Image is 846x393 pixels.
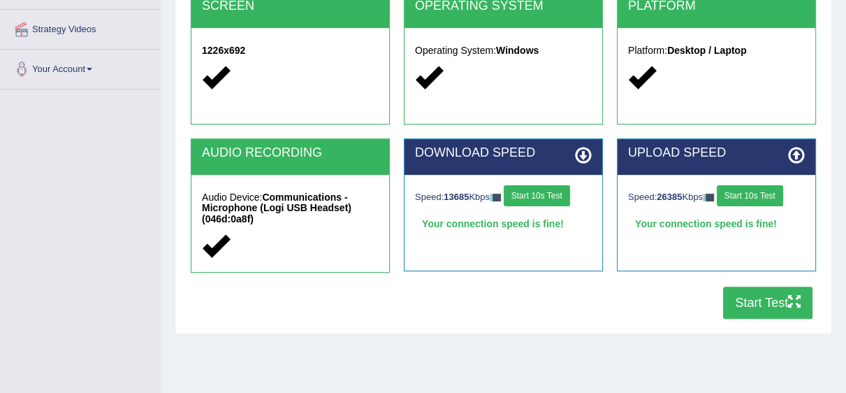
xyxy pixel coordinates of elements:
[415,213,592,234] div: Your connection speed is fine!
[628,213,805,234] div: Your connection speed is fine!
[717,185,783,206] button: Start 10s Test
[415,146,592,160] h2: DOWNLOAD SPEED
[202,146,379,160] h2: AUDIO RECORDING
[490,194,501,201] img: ajax-loader-fb-connection.gif
[628,146,805,160] h2: UPLOAD SPEED
[504,185,570,206] button: Start 10s Test
[723,287,812,319] button: Start Test
[202,192,351,224] strong: Communications - Microphone (Logi USB Headset) (046d:0a8f)
[415,45,592,56] h5: Operating System:
[202,45,245,56] strong: 1226x692
[1,10,160,45] a: Strategy Videos
[657,192,682,202] strong: 26385
[667,45,747,56] strong: Desktop / Laptop
[202,192,379,224] h5: Audio Device:
[628,185,805,210] div: Speed: Kbps
[496,45,539,56] strong: Windows
[415,185,592,210] div: Speed: Kbps
[703,194,714,201] img: ajax-loader-fb-connection.gif
[1,50,160,85] a: Your Account
[628,45,805,56] h5: Platform:
[444,192,469,202] strong: 13685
